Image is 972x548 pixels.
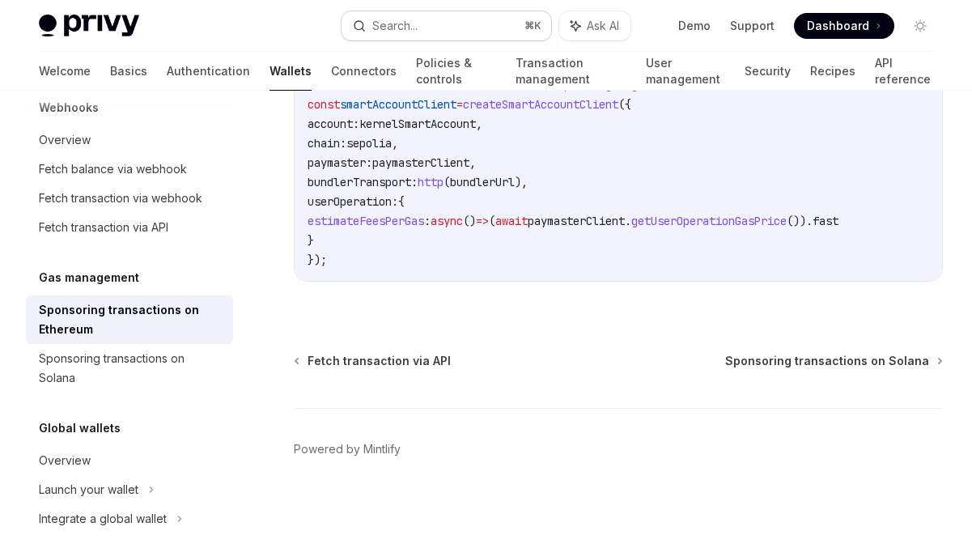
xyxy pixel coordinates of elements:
a: Fetch transaction via API [295,353,451,369]
span: ⌘ K [524,19,541,32]
a: Dashboard [794,13,894,39]
div: Fetch transaction via webhook [39,189,202,208]
a: Recipes [810,52,855,91]
span: ( [444,175,450,189]
span: const [308,97,340,112]
span: userOperation: [308,194,398,209]
span: getUserOperationGasPrice [631,214,787,228]
span: async [431,214,463,228]
div: Sponsoring transactions on Solana [39,349,223,388]
a: User management [646,52,725,91]
span: Sponsoring transactions on Solana [725,353,929,369]
span: await [495,214,528,228]
span: ()). [787,214,813,228]
span: paymaster: [308,155,372,170]
span: http [418,175,444,189]
a: Basics [110,52,147,91]
span: smartAccountClient [340,97,456,112]
button: Ask AI [559,11,630,40]
div: Sponsoring transactions on Ethereum [39,300,223,339]
div: Fetch transaction via API [39,218,168,237]
span: : [424,214,431,228]
div: Search... [372,16,418,36]
button: Toggle dark mode [907,13,933,39]
button: Search...⌘K [342,11,552,40]
a: Authentication [167,52,250,91]
a: Sponsoring transactions on Ethereum [26,295,233,344]
span: , [469,155,476,170]
span: createSmartAccountClient [463,97,618,112]
a: Support [730,18,775,34]
span: . [625,214,631,228]
a: Sponsoring transactions on Solana [26,344,233,393]
span: paymasterClient [372,155,469,170]
a: Powered by Mintlify [294,441,401,457]
a: Security [745,52,791,91]
span: Fetch transaction via API [308,353,451,369]
span: kernelSmartAccount [359,117,476,131]
a: Overview [26,446,233,475]
img: light logo [39,15,139,37]
span: Ask AI [587,18,619,34]
span: ), [515,175,528,189]
a: Policies & controls [416,52,496,91]
a: Connectors [331,52,397,91]
span: sepolia [346,136,392,151]
a: Welcome [39,52,91,91]
a: Demo [678,18,711,34]
a: Sponsoring transactions on Solana [725,353,941,369]
h5: Gas management [39,268,139,287]
a: Fetch transaction via API [26,213,233,242]
span: fast [813,214,838,228]
span: , [476,117,482,131]
span: => [476,214,489,228]
span: ( [489,214,495,228]
span: }); [308,253,327,267]
a: Wallets [270,52,312,91]
a: API reference [875,52,933,91]
span: account: [308,117,359,131]
span: () [463,214,476,228]
a: Fetch balance via webhook [26,155,233,184]
span: , [392,136,398,151]
h5: Global wallets [39,418,121,438]
span: = [456,97,463,112]
span: paymasterClient [528,214,625,228]
span: Dashboard [807,18,869,34]
span: bundlerTransport: [308,175,418,189]
a: Overview [26,125,233,155]
span: } [308,233,314,248]
div: Fetch balance via webhook [39,159,187,179]
div: Integrate a global wallet [39,509,167,529]
a: Transaction management [516,52,626,91]
span: { [398,194,405,209]
span: ({ [618,97,631,112]
span: bundlerUrl [450,175,515,189]
div: Launch your wallet [39,480,138,499]
div: Overview [39,130,91,150]
a: Fetch transaction via webhook [26,184,233,213]
span: estimateFeesPerGas [308,214,424,228]
span: chain: [308,136,346,151]
div: Overview [39,451,91,470]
